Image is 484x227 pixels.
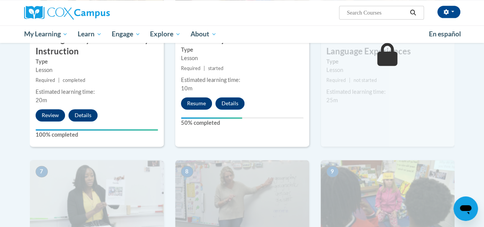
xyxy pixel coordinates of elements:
[36,66,158,74] div: Lesson
[181,54,303,62] div: Lesson
[36,129,158,131] div: Your progress
[191,29,217,39] span: About
[36,97,47,103] span: 20m
[204,65,205,71] span: |
[326,166,339,177] span: 9
[208,65,223,71] span: started
[326,88,449,96] div: Estimated learning time:
[346,8,407,17] input: Search Courses
[429,30,461,38] span: En español
[181,46,303,54] label: Type
[181,166,193,177] span: 8
[407,8,419,17] button: Search
[63,77,85,83] span: completed
[36,77,55,83] span: Required
[30,34,164,57] h3: Getting Ready for Vocabulary Instruction
[24,6,110,20] img: Cox Campus
[36,57,158,66] label: Type
[181,65,200,71] span: Required
[58,77,60,83] span: |
[24,6,162,20] a: Cox Campus
[36,166,48,177] span: 7
[78,29,102,39] span: Learn
[326,66,449,74] div: Lesson
[150,29,181,39] span: Explore
[424,26,466,42] a: En español
[36,88,158,96] div: Estimated learning time:
[19,25,73,43] a: My Learning
[215,97,244,109] button: Details
[181,85,192,91] span: 10m
[181,119,303,127] label: 50% completed
[453,196,478,221] iframe: Button to launch messaging window
[186,25,222,43] a: About
[112,29,140,39] span: Engage
[36,131,158,139] label: 100% completed
[349,77,350,83] span: |
[18,25,466,43] div: Main menu
[181,117,242,119] div: Your progress
[181,76,303,84] div: Estimated learning time:
[24,29,68,39] span: My Learning
[73,25,107,43] a: Learn
[326,77,346,83] span: Required
[321,34,455,57] h3: Facilitate Rich and Varied Language Experiences
[145,25,186,43] a: Explore
[326,57,449,66] label: Type
[68,109,98,121] button: Details
[437,6,460,18] button: Account Settings
[326,97,338,103] span: 25m
[354,77,377,83] span: not started
[36,109,65,121] button: Review
[181,97,212,109] button: Resume
[107,25,145,43] a: Engage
